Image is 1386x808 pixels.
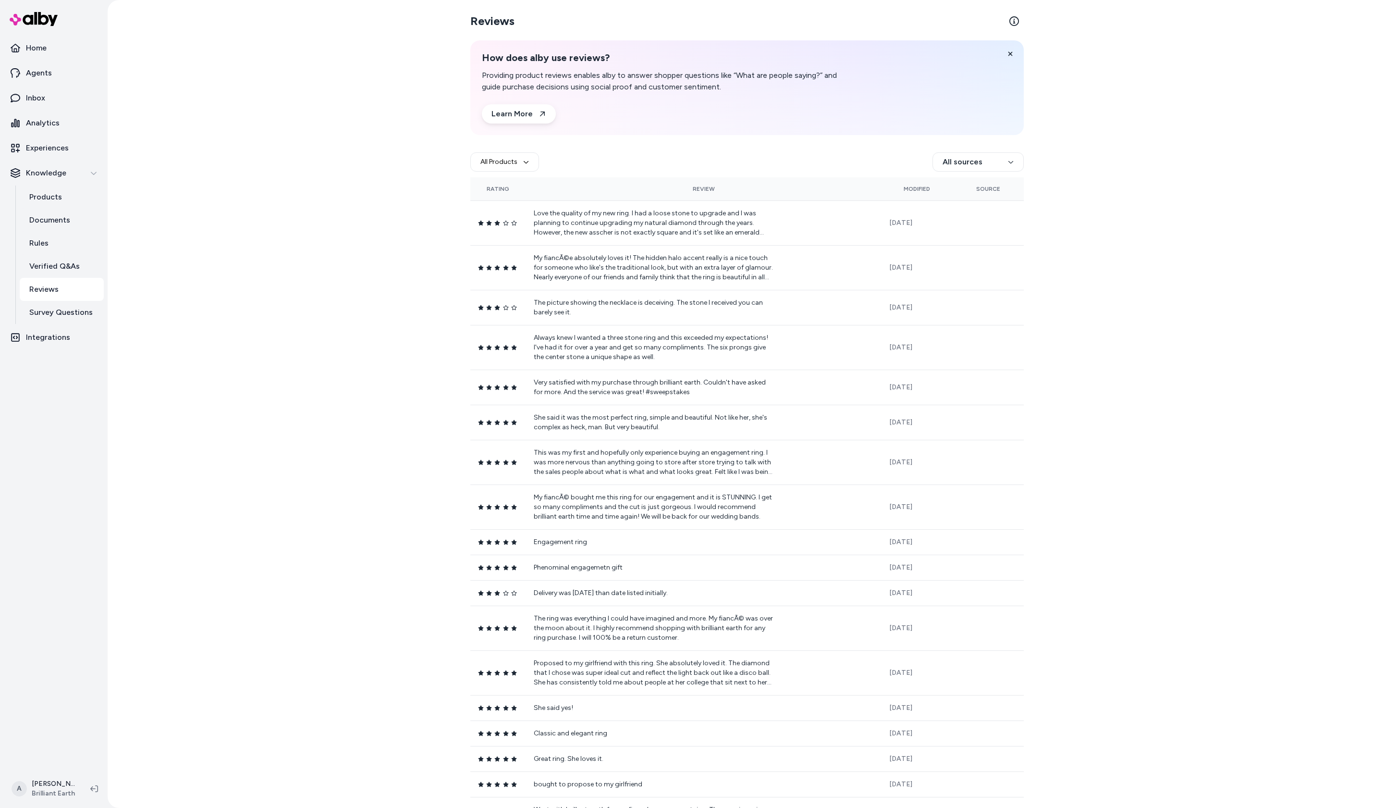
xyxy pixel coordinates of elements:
p: Very satisfied with my purchase through brilliant earth. Couldn't have asked for more. And the se... [534,378,774,397]
p: Integrations [26,332,70,343]
span: [DATE] [889,343,912,351]
a: Rules [20,232,104,255]
button: All Products [470,152,539,172]
button: All sources [932,152,1024,172]
a: Survey Questions [20,301,104,324]
p: Agents [26,67,52,79]
a: Documents [20,209,104,232]
p: My fiancÃ© bought me this ring for our engagement and it is STUNNING. I get so many compliments a... [534,493,774,522]
p: Documents [29,214,70,226]
p: Verified Q&As [29,261,80,272]
p: Classic and elegant ring [534,729,774,738]
a: Verified Q&As [20,255,104,278]
span: [DATE] [889,418,912,426]
span: [DATE] [889,780,912,788]
p: Survey Questions [29,307,93,318]
a: Integrations [4,326,104,349]
button: A[PERSON_NAME]Brilliant Earth [6,773,83,804]
p: Home [26,42,47,54]
h2: Reviews [470,13,515,29]
p: Analytics [26,117,60,129]
a: Reviews [20,278,104,301]
p: The ring was everything I could have imagined and more. My fiancÃ© was over the moon about it. I ... [534,614,774,643]
a: Products [20,186,104,209]
span: [DATE] [889,503,912,511]
div: Review [534,185,873,193]
span: [DATE] [889,303,912,311]
p: [PERSON_NAME] [32,779,75,789]
span: [DATE] [889,729,912,737]
div: Modified [889,185,945,193]
span: A [12,781,27,796]
button: Knowledge [4,162,104,185]
span: [DATE] [889,704,912,712]
div: Source [960,185,1016,193]
p: Experiences [26,142,69,154]
span: [DATE] [889,563,912,572]
div: Rating [478,185,519,193]
span: [DATE] [889,219,912,227]
span: [DATE] [889,669,912,677]
p: Inbox [26,92,45,104]
p: Rules [29,237,49,249]
span: All sources [943,156,982,168]
p: bought to propose to my girlfriend [534,780,774,789]
p: Providing product reviews enables alby to answer shopper questions like “What are people saying?”... [482,70,851,93]
a: Home [4,37,104,60]
a: Inbox [4,87,104,110]
p: Engagement ring [534,537,774,547]
span: [DATE] [889,263,912,272]
span: [DATE] [889,755,912,763]
p: Proposed to my girlfriend with this ring. She absolutely loved it. The diamond that I chose was s... [534,659,774,687]
p: Phenominal engagemetn gift [534,563,774,572]
p: She said it was the most perfect ring, simple and beautiful. Not like her, she's complex as heck,... [534,413,774,432]
p: Reviews [29,284,59,295]
a: Agents [4,62,104,85]
a: Analytics [4,112,104,135]
p: Delivery was [DATE] than date listed initially. [534,588,774,598]
p: Always knew I wanted a three stone ring and this exceeded my expectations! I've had it for over a... [534,333,774,362]
p: This was my first and hopefully only experience buying an engagement ring. I was more nervous tha... [534,448,774,477]
a: Experiences [4,137,104,160]
span: [DATE] [889,458,912,466]
p: Products [29,191,62,203]
p: Great ring. She loves it. [534,754,774,764]
span: [DATE] [889,624,912,632]
a: Learn More [482,104,556,124]
h2: How does alby use reviews? [482,52,851,64]
p: Knowledge [26,167,66,179]
p: Love the quality of my new ring. I had a loose stone to upgrade and I was planning to continue up... [534,209,774,237]
span: [DATE] [889,538,912,546]
p: The picture showing the necklace is deceiving. The stone I received you can barely see it. [534,298,774,317]
p: My fiancÃ©e absolutely loves it! The hidden halo accent really is a nice touch for someone who li... [534,253,774,282]
span: [DATE] [889,383,912,391]
p: She said yes! [534,703,774,713]
span: [DATE] [889,589,912,597]
img: alby Logo [10,12,58,26]
span: Brilliant Earth [32,789,75,798]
